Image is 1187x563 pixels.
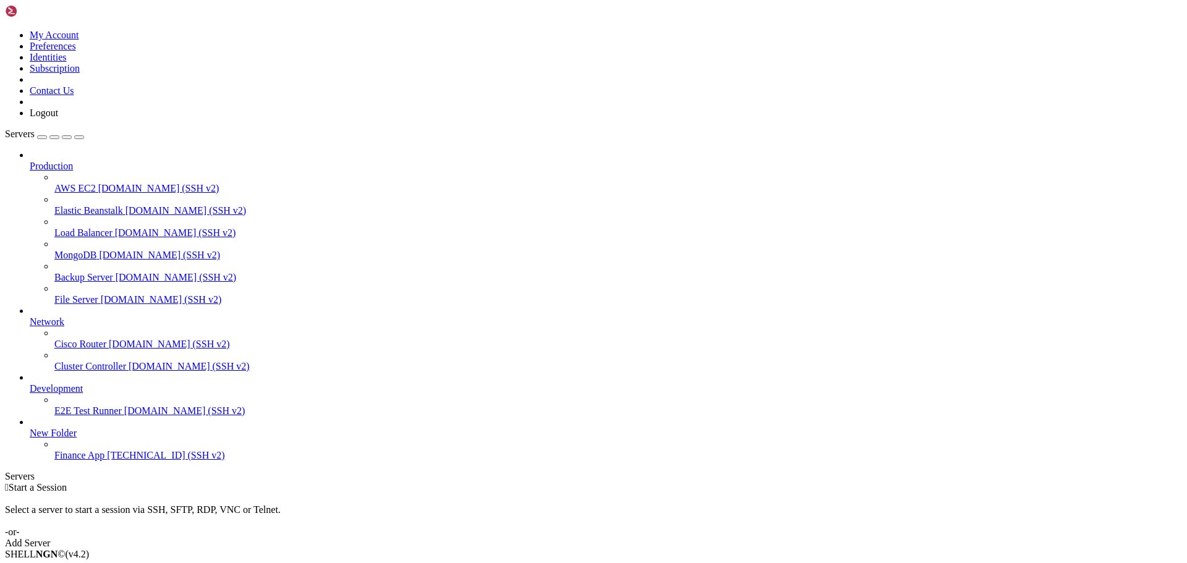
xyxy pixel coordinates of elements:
[115,227,236,238] span: [DOMAIN_NAME] (SSH v2)
[30,108,58,118] a: Logout
[66,549,90,559] span: 4.2.0
[30,316,64,327] span: Network
[30,161,1182,172] a: Production
[30,161,73,171] span: Production
[5,549,89,559] span: SHELL ©
[116,272,237,282] span: [DOMAIN_NAME] (SSH v2)
[109,339,230,349] span: [DOMAIN_NAME] (SSH v2)
[54,205,123,216] span: Elastic Beanstalk
[54,183,96,193] span: AWS EC2
[30,85,74,96] a: Contact Us
[54,183,1182,194] a: AWS EC2 [DOMAIN_NAME] (SSH v2)
[5,129,84,139] a: Servers
[54,250,1182,261] a: MongoDB [DOMAIN_NAME] (SSH v2)
[5,5,76,17] img: Shellngn
[5,482,9,493] span: 
[98,183,219,193] span: [DOMAIN_NAME] (SSH v2)
[99,250,220,260] span: [DOMAIN_NAME] (SSH v2)
[54,439,1182,461] li: Finance App [TECHNICAL_ID] (SSH v2)
[54,394,1182,417] li: E2E Test Runner [DOMAIN_NAME] (SSH v2)
[30,316,1182,328] a: Network
[107,450,224,460] span: [TECHNICAL_ID] (SSH v2)
[101,294,222,305] span: [DOMAIN_NAME] (SSH v2)
[30,63,80,74] a: Subscription
[54,272,1182,283] a: Backup Server [DOMAIN_NAME] (SSH v2)
[5,493,1182,538] div: Select a server to start a session via SSH, SFTP, RDP, VNC or Telnet. -or-
[129,361,250,371] span: [DOMAIN_NAME] (SSH v2)
[30,383,83,394] span: Development
[30,150,1182,305] li: Production
[54,450,1182,461] a: Finance App [TECHNICAL_ID] (SSH v2)
[54,361,1182,372] a: Cluster Controller [DOMAIN_NAME] (SSH v2)
[54,216,1182,239] li: Load Balancer [DOMAIN_NAME] (SSH v2)
[30,305,1182,372] li: Network
[5,471,1182,482] div: Servers
[124,405,245,416] span: [DOMAIN_NAME] (SSH v2)
[30,41,76,51] a: Preferences
[126,205,247,216] span: [DOMAIN_NAME] (SSH v2)
[54,205,1182,216] a: Elastic Beanstalk [DOMAIN_NAME] (SSH v2)
[36,549,58,559] b: NGN
[54,172,1182,194] li: AWS EC2 [DOMAIN_NAME] (SSH v2)
[5,538,1182,549] div: Add Server
[30,52,67,62] a: Identities
[54,272,113,282] span: Backup Server
[54,450,104,460] span: Finance App
[30,383,1182,394] a: Development
[54,239,1182,261] li: MongoDB [DOMAIN_NAME] (SSH v2)
[30,30,79,40] a: My Account
[30,417,1182,461] li: New Folder
[54,194,1182,216] li: Elastic Beanstalk [DOMAIN_NAME] (SSH v2)
[54,328,1182,350] li: Cisco Router [DOMAIN_NAME] (SSH v2)
[54,294,98,305] span: File Server
[30,428,1182,439] a: New Folder
[54,339,1182,350] a: Cisco Router [DOMAIN_NAME] (SSH v2)
[54,283,1182,305] li: File Server [DOMAIN_NAME] (SSH v2)
[54,405,122,416] span: E2E Test Runner
[54,250,96,260] span: MongoDB
[5,129,35,139] span: Servers
[54,227,1182,239] a: Load Balancer [DOMAIN_NAME] (SSH v2)
[9,482,67,493] span: Start a Session
[30,372,1182,417] li: Development
[54,227,113,238] span: Load Balancer
[54,405,1182,417] a: E2E Test Runner [DOMAIN_NAME] (SSH v2)
[54,339,106,349] span: Cisco Router
[54,294,1182,305] a: File Server [DOMAIN_NAME] (SSH v2)
[54,350,1182,372] li: Cluster Controller [DOMAIN_NAME] (SSH v2)
[54,261,1182,283] li: Backup Server [DOMAIN_NAME] (SSH v2)
[54,361,126,371] span: Cluster Controller
[30,428,77,438] span: New Folder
